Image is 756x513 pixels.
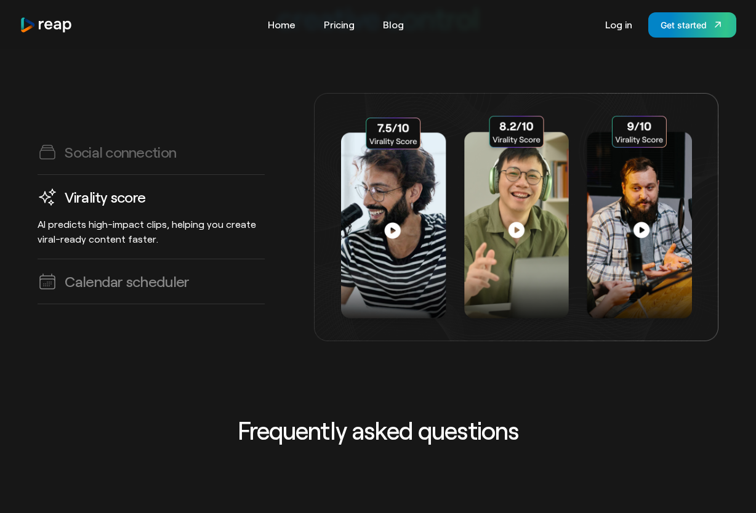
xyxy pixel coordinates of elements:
h2: Frequently asked questions [122,415,634,445]
div: Get started [661,18,707,31]
a: Blog [377,15,410,34]
p: AI predicts high-impact clips, helping you create viral-ready content faster. [38,217,265,246]
h3: Virality score [65,187,145,206]
a: Get started [648,12,736,38]
img: reap logo [20,17,73,33]
a: Log in [599,15,638,34]
h3: Calendar scheduler [65,272,189,291]
img: Virality Score [314,93,718,342]
a: Home [262,15,302,34]
a: Pricing [318,15,361,34]
h3: Social connection [65,142,176,161]
a: home [20,17,73,33]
